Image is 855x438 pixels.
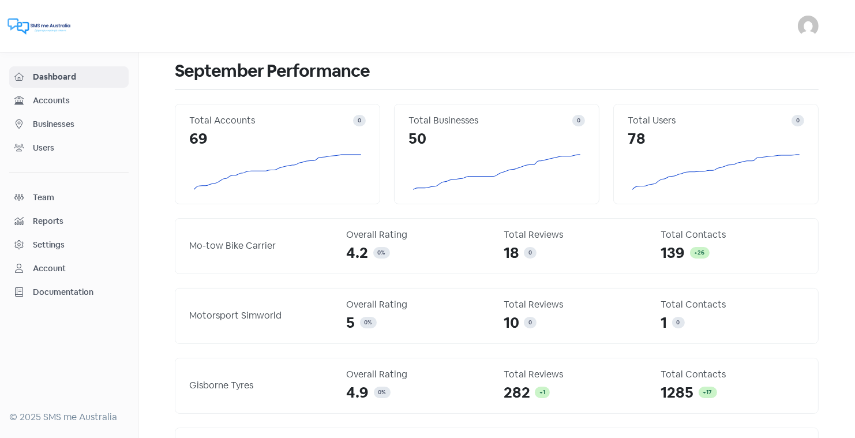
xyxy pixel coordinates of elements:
[189,379,333,392] div: Gisborne Tyres
[628,128,804,150] div: 78
[9,234,129,256] a: Settings
[33,71,123,83] span: Dashboard
[33,263,66,275] div: Account
[33,142,123,154] span: Users
[9,66,129,88] a: Dashboard
[661,242,685,264] span: 139
[378,249,381,256] span: 0
[504,312,519,334] span: 10
[9,114,129,135] a: Businesses
[358,117,361,124] span: 0
[9,137,129,159] a: Users
[33,286,123,298] span: Documentation
[504,228,647,242] div: Total Reviews
[504,242,519,264] span: 18
[695,249,705,256] span: +26
[347,228,490,242] div: Overall Rating
[382,388,386,396] span: %
[189,309,333,323] div: Motorsport Simworld
[661,298,805,312] div: Total Contacts
[9,187,129,208] a: Team
[189,128,366,150] div: 69
[33,215,123,227] span: Reports
[347,368,490,381] div: Overall Rating
[628,114,792,128] div: Total Users
[661,381,694,404] span: 1285
[347,381,369,404] span: 4.9
[9,211,129,232] a: Reports
[33,239,65,251] div: Settings
[347,242,369,264] span: 4.2
[504,368,647,381] div: Total Reviews
[796,117,800,124] span: 0
[661,312,667,334] span: 1
[504,381,530,404] span: 282
[528,249,532,256] span: 0
[175,53,819,89] h1: September Performance
[9,282,129,303] a: Documentation
[9,90,129,111] a: Accounts
[189,239,333,253] div: Mo-tow Bike Carrier
[33,118,123,130] span: Businesses
[661,228,805,242] div: Total Contacts
[9,258,129,279] a: Account
[703,388,712,396] span: +17
[408,128,585,150] div: 50
[408,114,572,128] div: Total Businesses
[539,388,545,396] span: +1
[661,368,805,381] div: Total Contacts
[577,117,580,124] span: 0
[347,298,490,312] div: Overall Rating
[798,16,819,36] img: User
[347,312,355,334] span: 5
[368,319,372,326] span: %
[528,319,532,326] span: 0
[378,388,382,396] span: 0
[9,410,129,424] div: © 2025 SMS me Australia
[381,249,385,256] span: %
[33,95,123,107] span: Accounts
[365,319,368,326] span: 0
[504,298,647,312] div: Total Reviews
[189,114,353,128] div: Total Accounts
[33,192,123,204] span: Team
[677,319,680,326] span: 0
